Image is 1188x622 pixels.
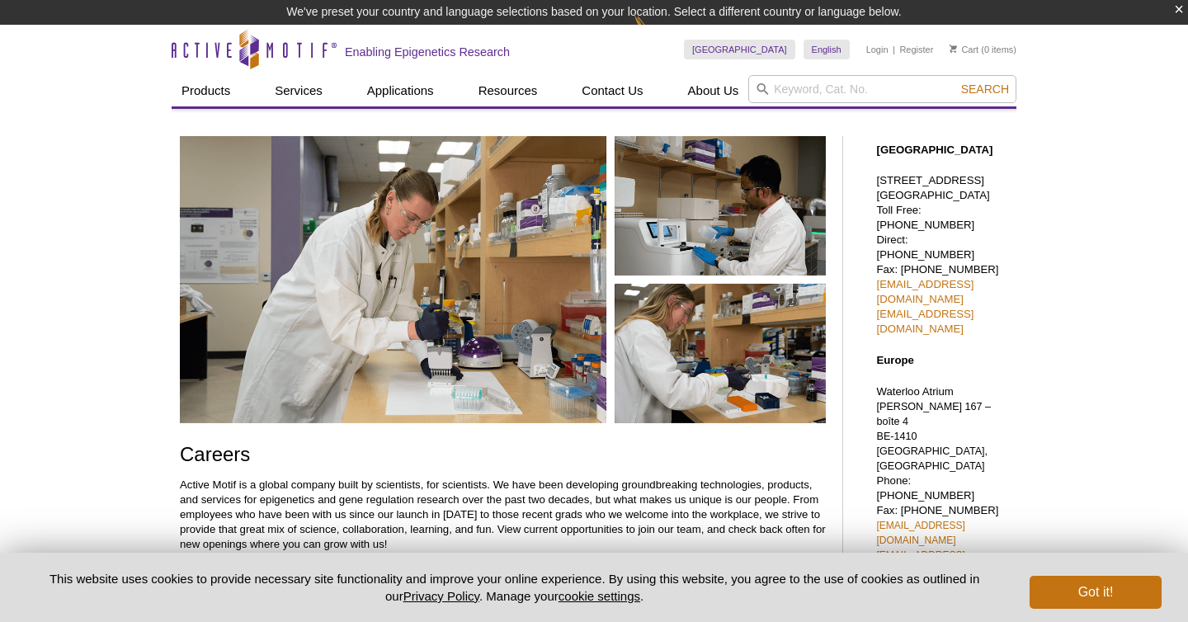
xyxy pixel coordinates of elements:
a: Login [866,44,889,55]
button: Got it! [1030,576,1162,609]
strong: [GEOGRAPHIC_DATA] [876,144,992,156]
button: Search [956,82,1014,97]
a: Products [172,75,240,106]
p: This website uses cookies to provide necessary site functionality and improve your online experie... [26,570,1002,605]
a: Contact Us [572,75,653,106]
img: Change Here [634,12,677,51]
span: [PERSON_NAME] 167 – boîte 4 BE-1410 [GEOGRAPHIC_DATA], [GEOGRAPHIC_DATA] [876,401,991,472]
input: Keyword, Cat. No. [748,75,1016,103]
button: cookie settings [559,589,640,603]
li: (0 items) [950,40,1016,59]
img: Your Cart [950,45,957,53]
a: [EMAIL_ADDRESS][DOMAIN_NAME] [876,308,973,335]
a: Privacy Policy [403,589,479,603]
a: Resources [469,75,548,106]
a: Services [265,75,332,106]
a: [GEOGRAPHIC_DATA] [684,40,795,59]
a: Register [899,44,933,55]
img: Careers at Active Motif [180,136,826,423]
a: Applications [357,75,444,106]
p: Active Motif is a global company built by scientists, for scientists. We have been developing gro... [180,478,826,552]
p: [STREET_ADDRESS] [GEOGRAPHIC_DATA] Toll Free: [PHONE_NUMBER] Direct: [PHONE_NUMBER] Fax: [PHONE_N... [876,173,1008,337]
strong: Europe [876,354,913,366]
a: [EMAIL_ADDRESS][DOMAIN_NAME] [876,520,964,546]
span: Search [961,82,1009,96]
h2: Enabling Epigenetics Research [345,45,510,59]
p: Waterloo Atrium Phone: [PHONE_NUMBER] Fax: [PHONE_NUMBER] [876,384,1008,592]
h1: Careers [180,444,826,468]
a: Cart [950,44,978,55]
a: About Us [678,75,749,106]
li: | [893,40,895,59]
a: English [804,40,850,59]
a: [EMAIL_ADDRESS][DOMAIN_NAME] [876,549,964,576]
a: [EMAIL_ADDRESS][DOMAIN_NAME] [876,278,973,305]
